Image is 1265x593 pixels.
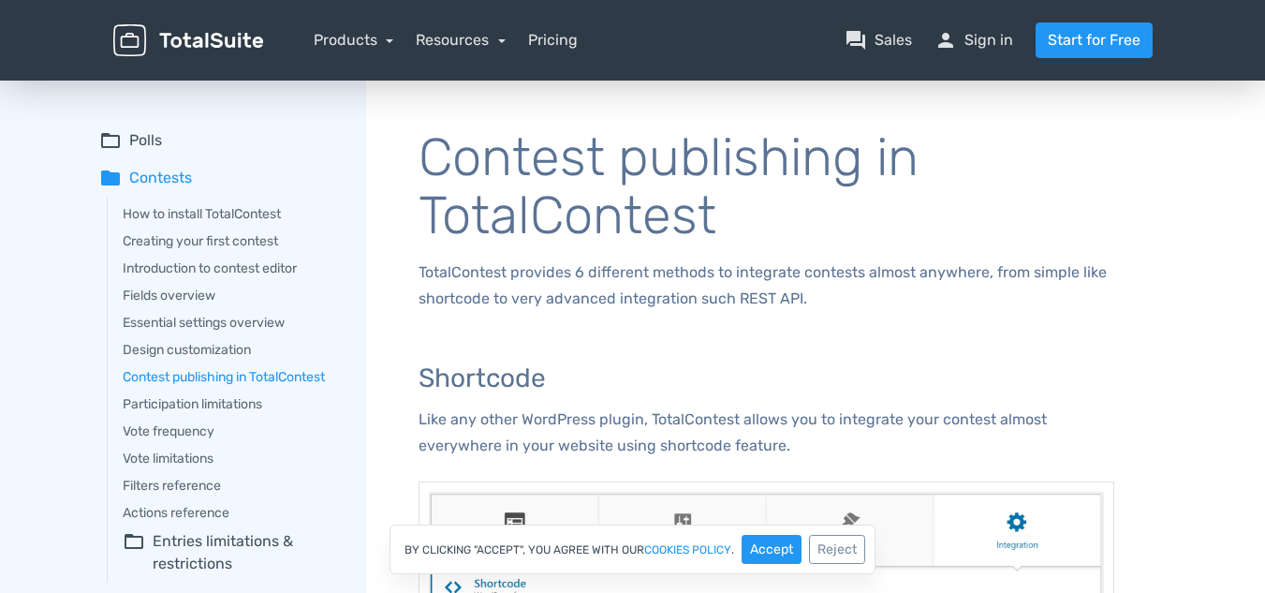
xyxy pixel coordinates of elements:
[123,313,340,333] a: Essential settings overview
[99,167,122,189] span: folder
[934,29,1013,52] a: personSign in
[314,31,394,49] a: Products
[419,259,1114,312] p: TotalContest provides 6 different methods to integrate contests almost anywhere, from simple like...
[123,449,340,468] a: Vote limitations
[742,535,802,564] button: Accept
[123,367,340,387] a: Contest publishing in TotalContest
[123,503,340,523] a: Actions reference
[416,31,506,49] a: Resources
[123,476,340,496] a: Filters reference
[99,129,122,152] span: folder_open
[934,29,957,52] span: person
[123,340,340,360] a: Design customization
[123,286,340,305] a: Fields overview
[123,422,340,441] a: Vote frequency
[845,29,912,52] a: question_answerSales
[123,259,340,278] a: Introduction to contest editor
[1036,22,1153,58] a: Start for Free
[419,407,1114,459] p: Like any other WordPress plugin, TotalContest allows you to integrate your contest almost everywh...
[113,24,263,57] img: TotalSuite for WordPress
[644,544,731,556] a: cookies policy
[845,29,867,52] span: question_answer
[419,129,1114,245] h1: Contest publishing in TotalContest
[123,231,340,251] a: Creating your first contest
[528,29,578,52] a: Pricing
[419,364,1114,393] h3: Shortcode
[123,394,340,414] a: Participation limitations
[123,204,340,224] a: How to install TotalContest
[390,525,875,574] div: By clicking "Accept", you agree with our .
[809,535,865,564] button: Reject
[99,129,340,152] summary: folder_openPolls
[99,167,340,189] summary: folderContests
